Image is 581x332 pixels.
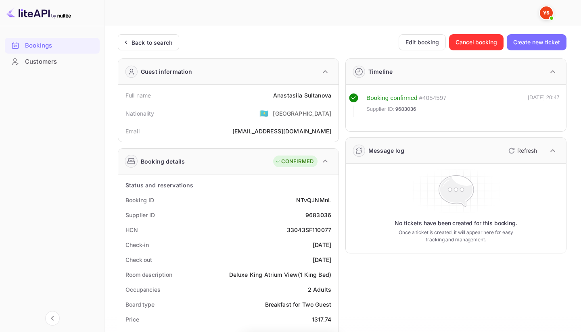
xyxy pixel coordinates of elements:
[45,311,60,326] button: Collapse navigation
[504,144,540,157] button: Refresh
[265,300,331,309] div: Breakfast for Two Guest
[5,54,100,70] div: Customers
[125,270,172,279] div: Room description
[528,93,560,117] div: [DATE] 20:47
[125,315,139,324] div: Price
[132,38,172,47] div: Back to search
[313,241,331,249] div: [DATE]
[419,93,447,103] div: # 4054597
[507,34,566,50] button: Create new ticket
[5,38,100,53] a: Bookings
[368,146,405,155] div: Message log
[125,255,152,264] div: Check out
[273,91,331,100] div: Anastasiia Sultanova
[229,270,331,279] div: Deluxe King Atrium View(1 King Bed)
[395,219,517,227] p: No tickets have been created for this booking.
[540,6,553,19] img: Yandex Support
[125,127,140,135] div: Email
[368,67,393,76] div: Timeline
[399,34,446,50] button: Edit booking
[313,255,331,264] div: [DATE]
[5,38,100,54] div: Bookings
[6,6,71,19] img: LiteAPI logo
[296,196,331,204] div: NTvQJNMnL
[125,181,193,189] div: Status and reservations
[125,226,138,234] div: HCN
[25,41,96,50] div: Bookings
[125,109,155,118] div: Nationality
[397,229,515,243] p: Once a ticket is created, it will appear here for easy tracking and management.
[125,211,155,219] div: Supplier ID
[287,226,331,234] div: 33043SF110077
[308,285,331,294] div: 2 Adults
[312,315,331,324] div: 1317.74
[125,241,149,249] div: Check-in
[259,106,269,120] span: United States
[395,105,416,113] span: 9683036
[141,67,192,76] div: Guest information
[232,127,331,135] div: [EMAIL_ADDRESS][DOMAIN_NAME]
[449,34,504,50] button: Cancel booking
[25,57,96,66] div: Customers
[273,109,331,118] div: [GEOGRAPHIC_DATA]
[366,93,418,103] div: Booking confirmed
[305,211,331,219] div: 9683036
[141,157,185,166] div: Booking details
[517,146,537,155] p: Refresh
[366,105,395,113] span: Supplier ID:
[125,196,154,204] div: Booking ID
[275,158,313,166] div: CONFIRMED
[5,54,100,69] a: Customers
[125,91,151,100] div: Full name
[125,285,161,294] div: Occupancies
[125,300,155,309] div: Board type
